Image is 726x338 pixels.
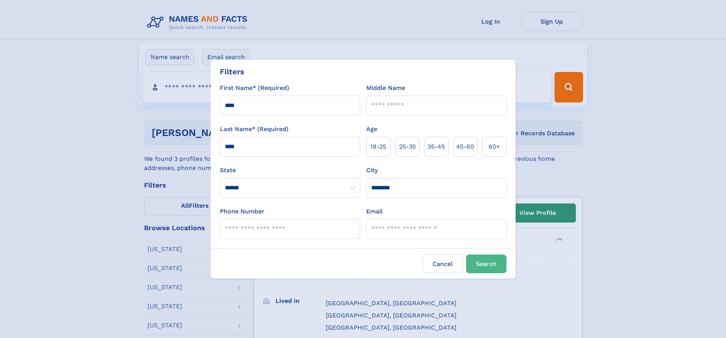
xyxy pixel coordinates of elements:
[423,255,463,273] label: Cancel
[370,142,386,151] span: 18‑25
[366,125,377,134] label: Age
[366,166,378,175] label: City
[366,207,383,216] label: Email
[220,66,244,77] div: Filters
[456,142,474,151] span: 45‑60
[466,255,506,273] button: Search
[220,166,360,175] label: State
[220,125,288,134] label: Last Name* (Required)
[220,207,264,216] label: Phone Number
[399,142,416,151] span: 25‑35
[428,142,445,151] span: 35‑45
[366,83,405,93] label: Middle Name
[489,142,500,151] span: 60+
[220,83,289,93] label: First Name* (Required)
